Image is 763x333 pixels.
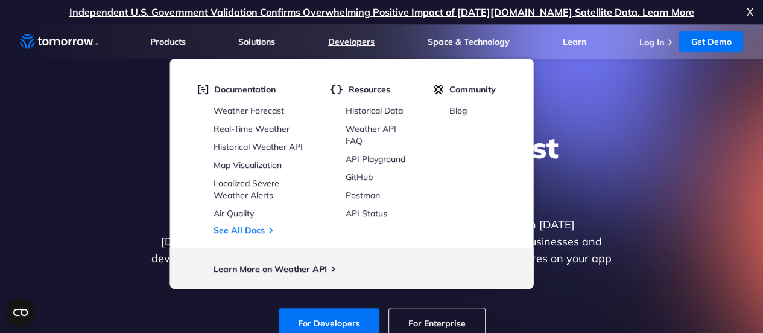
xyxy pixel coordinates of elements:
a: Solutions [238,36,275,47]
img: brackets.svg [329,84,343,95]
a: Log In [639,37,663,48]
span: Documentation [214,84,276,95]
a: Weather API FAQ [346,123,396,146]
a: Postman [346,190,380,201]
a: Home link [20,33,98,51]
a: Independent U.S. Government Validation Confirms Overwhelming Positive Impact of [DATE][DOMAIN_NAM... [69,6,694,18]
span: Resources [349,84,390,95]
a: Blog [449,105,467,116]
button: Open CMP widget [6,298,35,327]
a: Learn More on Weather API [214,263,327,274]
a: Map Visualization [214,160,282,170]
p: Get reliable and precise weather data through our free API. Count on [DATE][DOMAIN_NAME] for quic... [149,216,615,284]
a: Real-Time Weather [214,123,290,134]
a: API Playground [346,154,405,164]
a: Localized Severe Weather Alerts [214,178,279,201]
img: tio-c.svg [433,84,443,95]
a: Historical Weather API [214,141,303,152]
a: Space & Technology [428,36,510,47]
a: Developers [328,36,375,47]
a: Learn [563,36,586,47]
a: Historical Data [346,105,403,116]
a: See All Docs [214,225,265,236]
a: Air Quality [214,208,254,219]
img: doc.svg [197,84,208,95]
a: API Status [346,208,387,219]
span: Community [449,84,496,95]
a: GitHub [346,172,373,183]
h1: Explore the World’s Best Weather API [149,129,615,202]
a: Get Demo [679,31,743,52]
a: Products [150,36,186,47]
a: Weather Forecast [214,105,284,116]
